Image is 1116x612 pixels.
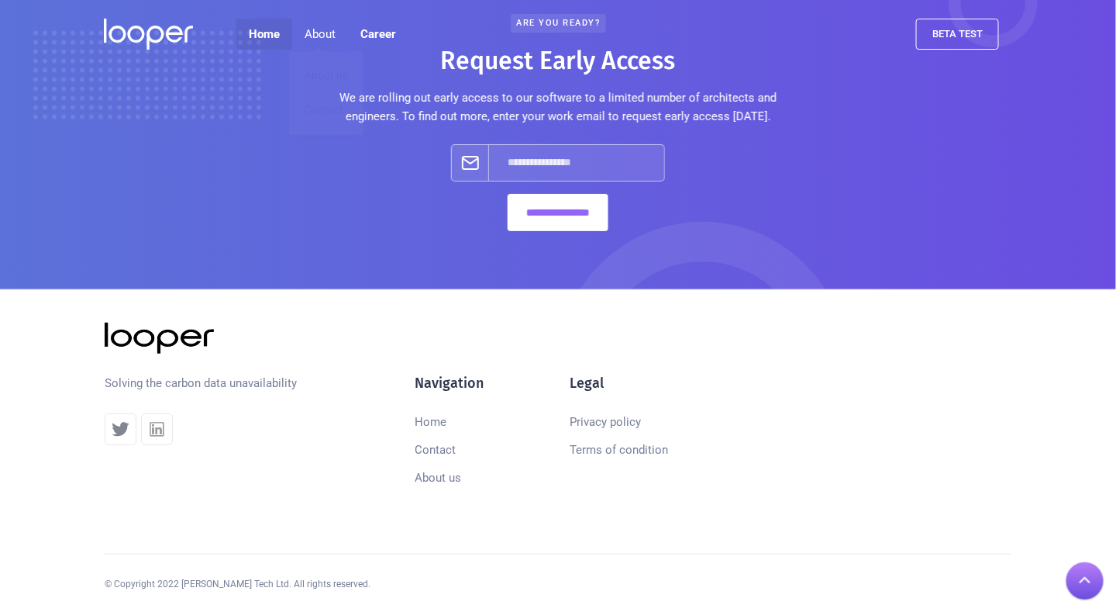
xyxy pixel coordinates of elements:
[292,19,348,50] div: About
[570,374,604,392] h5: Legal
[415,436,456,464] a: Contact
[289,93,363,127] a: Contact
[289,51,363,135] nav: About
[105,323,361,354] a: [PERSON_NAME]
[415,464,461,492] a: About us
[223,327,361,349] div: [PERSON_NAME]
[236,19,292,50] a: Home
[451,144,665,231] form: Subscribe
[570,436,668,464] a: Terms of condition
[916,19,999,50] a: beta test
[415,374,484,392] h5: Navigation
[348,19,408,50] a: Career
[105,374,297,392] p: Solving the carbon data unavailability
[415,408,446,436] a: Home
[289,59,363,93] a: About us
[105,576,370,592] div: © Copyright 2022 [PERSON_NAME] Tech Ltd. All rights reserved.
[337,88,779,126] p: We are rolling out early access to our software to a limited number of architects and engineers. ...
[305,25,336,43] div: About
[570,408,641,436] a: Privacy policy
